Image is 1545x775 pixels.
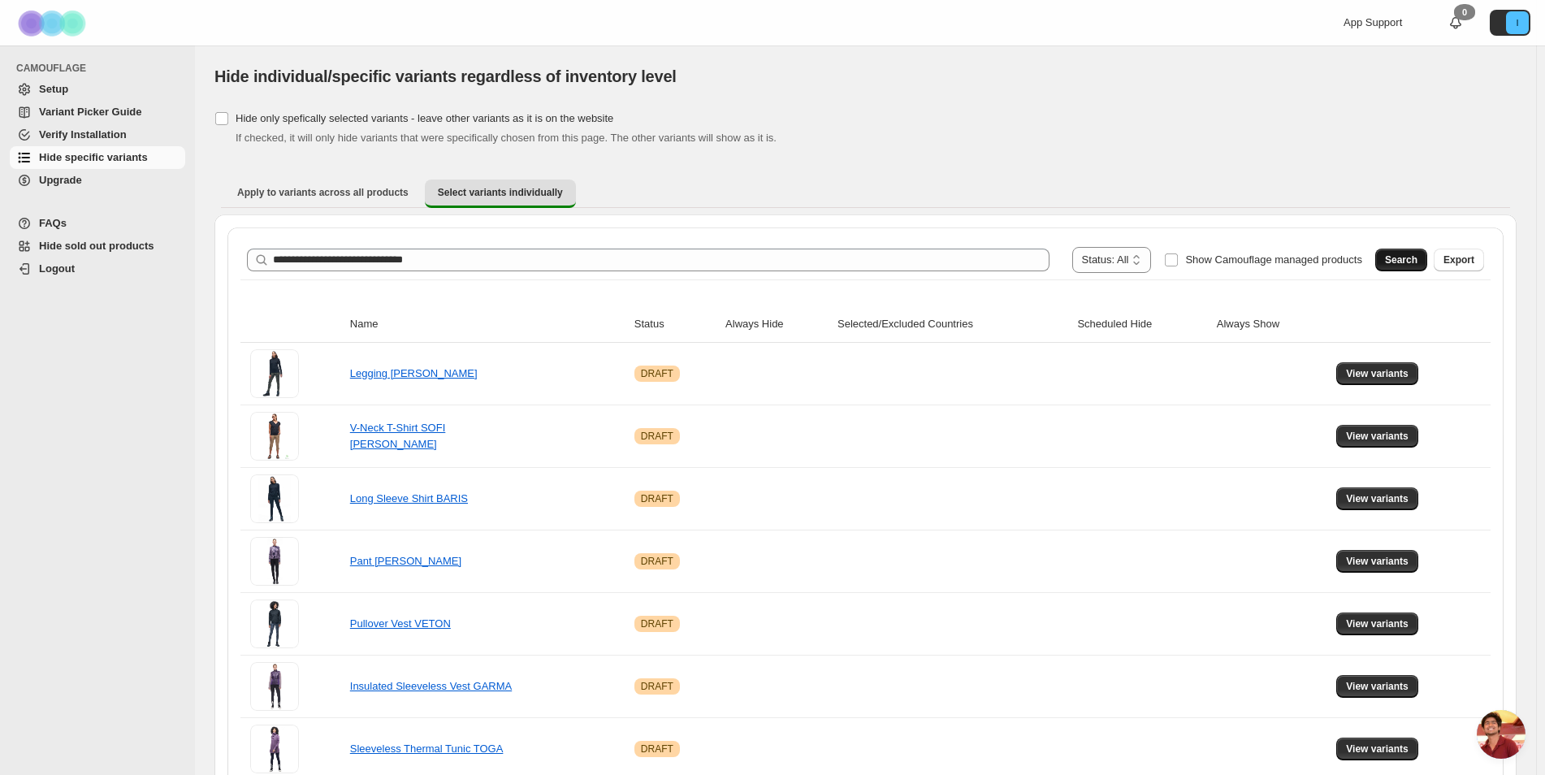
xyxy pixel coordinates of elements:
[39,83,68,95] span: Setup
[214,67,677,85] span: Hide individual/specific variants regardless of inventory level
[1434,249,1484,271] button: Export
[1336,487,1418,510] button: View variants
[1212,306,1331,343] th: Always Show
[237,186,409,199] span: Apply to variants across all products
[1375,249,1427,271] button: Search
[1385,253,1417,266] span: Search
[236,132,777,144] span: If checked, it will only hide variants that were specifically chosen from this page. The other va...
[1506,11,1529,34] span: Avatar with initials I
[1336,550,1418,573] button: View variants
[350,492,468,504] a: Long Sleeve Shirt BARIS
[1477,710,1526,759] div: Ouvrir le chat
[39,262,75,275] span: Logout
[39,128,127,141] span: Verify Installation
[1185,253,1362,266] span: Show Camouflage managed products
[345,306,630,343] th: Name
[1454,4,1475,20] div: 0
[1336,738,1418,760] button: View variants
[16,62,187,75] span: CAMOUFLAGE
[641,617,673,630] span: DRAFT
[1336,675,1418,698] button: View variants
[1346,555,1409,568] span: View variants
[641,492,673,505] span: DRAFT
[1346,367,1409,380] span: View variants
[425,180,576,208] button: Select variants individually
[641,743,673,756] span: DRAFT
[438,186,563,199] span: Select variants individually
[641,555,673,568] span: DRAFT
[39,240,154,252] span: Hide sold out products
[350,367,478,379] a: Legging [PERSON_NAME]
[10,146,185,169] a: Hide specific variants
[10,212,185,235] a: FAQs
[630,306,721,343] th: Status
[1336,425,1418,448] button: View variants
[1336,362,1418,385] button: View variants
[10,101,185,123] a: Variant Picker Guide
[1448,15,1464,31] a: 0
[1072,306,1211,343] th: Scheduled Hide
[641,367,673,380] span: DRAFT
[1344,16,1402,28] span: App Support
[10,169,185,192] a: Upgrade
[10,235,185,258] a: Hide sold out products
[1336,613,1418,635] button: View variants
[10,78,185,101] a: Setup
[10,258,185,280] a: Logout
[39,106,141,118] span: Variant Picker Guide
[350,617,451,630] a: Pullover Vest VETON
[1346,680,1409,693] span: View variants
[39,151,148,163] span: Hide specific variants
[641,430,673,443] span: DRAFT
[833,306,1072,343] th: Selected/Excluded Countries
[1346,430,1409,443] span: View variants
[1346,617,1409,630] span: View variants
[1490,10,1530,36] button: Avatar with initials I
[641,680,673,693] span: DRAFT
[1346,743,1409,756] span: View variants
[721,306,833,343] th: Always Hide
[350,743,504,755] a: Sleeveless Thermal Tunic TOGA
[1346,492,1409,505] span: View variants
[350,680,512,692] a: Insulated Sleeveless Vest GARMA
[13,1,94,45] img: Camouflage
[350,555,461,567] a: Pant [PERSON_NAME]
[1443,253,1474,266] span: Export
[10,123,185,146] a: Verify Installation
[39,217,67,229] span: FAQs
[236,112,613,124] span: Hide only spefically selected variants - leave other variants as it is on the website
[350,422,446,450] a: V-Neck T-Shirt SOFI [PERSON_NAME]
[224,180,422,206] button: Apply to variants across all products
[1516,18,1518,28] text: I
[39,174,82,186] span: Upgrade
